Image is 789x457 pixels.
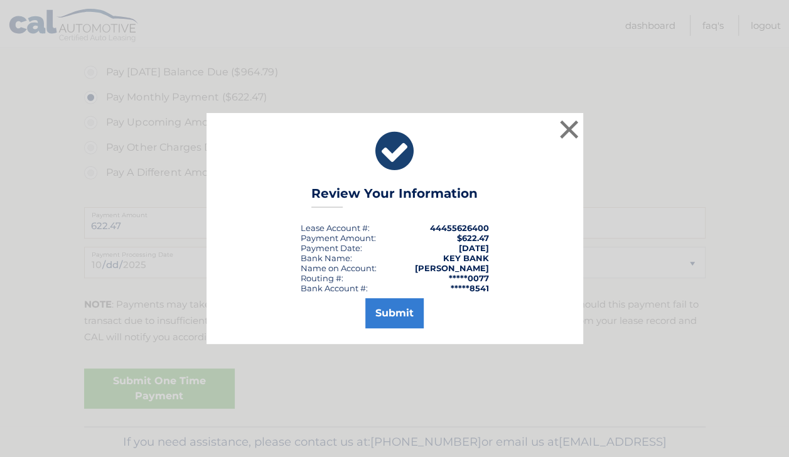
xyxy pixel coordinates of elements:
[301,243,360,253] span: Payment Date
[415,263,489,273] strong: [PERSON_NAME]
[311,186,478,208] h3: Review Your Information
[557,117,582,142] button: ×
[301,223,370,233] div: Lease Account #:
[443,253,489,263] strong: KEY BANK
[301,263,377,273] div: Name on Account:
[459,243,489,253] span: [DATE]
[457,233,489,243] span: $622.47
[301,273,343,283] div: Routing #:
[301,233,376,243] div: Payment Amount:
[301,243,362,253] div: :
[430,223,489,233] strong: 44455626400
[365,298,424,328] button: Submit
[301,283,368,293] div: Bank Account #:
[301,253,352,263] div: Bank Name:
